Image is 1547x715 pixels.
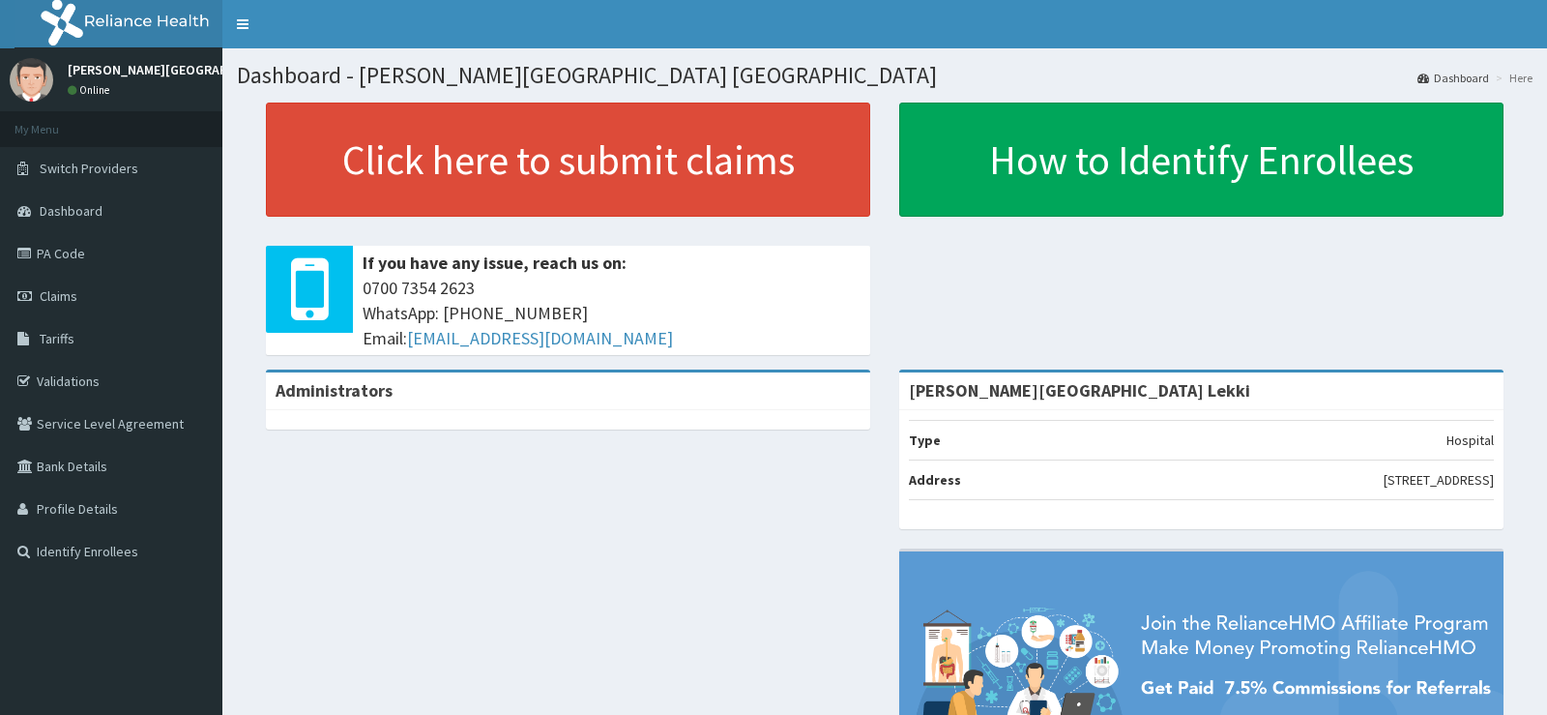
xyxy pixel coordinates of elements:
img: User Image [10,58,53,102]
b: Type [909,432,941,449]
h1: Dashboard - [PERSON_NAME][GEOGRAPHIC_DATA] [GEOGRAPHIC_DATA] [237,63,1532,88]
p: [PERSON_NAME][GEOGRAPHIC_DATA] LEKKI [68,63,326,76]
a: How to Identify Enrollees [899,103,1503,217]
li: Here [1491,70,1532,86]
span: Dashboard [40,202,102,220]
a: Online [68,83,114,97]
p: [STREET_ADDRESS] [1384,470,1494,490]
span: Tariffs [40,330,74,347]
a: Dashboard [1417,70,1489,86]
span: Switch Providers [40,160,138,177]
span: Claims [40,287,77,305]
a: Click here to submit claims [266,103,870,217]
p: Hospital [1446,431,1494,450]
b: Administrators [276,379,393,402]
a: [EMAIL_ADDRESS][DOMAIN_NAME] [407,327,673,349]
span: 0700 7354 2623 WhatsApp: [PHONE_NUMBER] Email: [363,276,861,350]
b: Address [909,471,961,489]
b: If you have any issue, reach us on: [363,252,627,274]
strong: [PERSON_NAME][GEOGRAPHIC_DATA] Lekki [909,379,1250,402]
